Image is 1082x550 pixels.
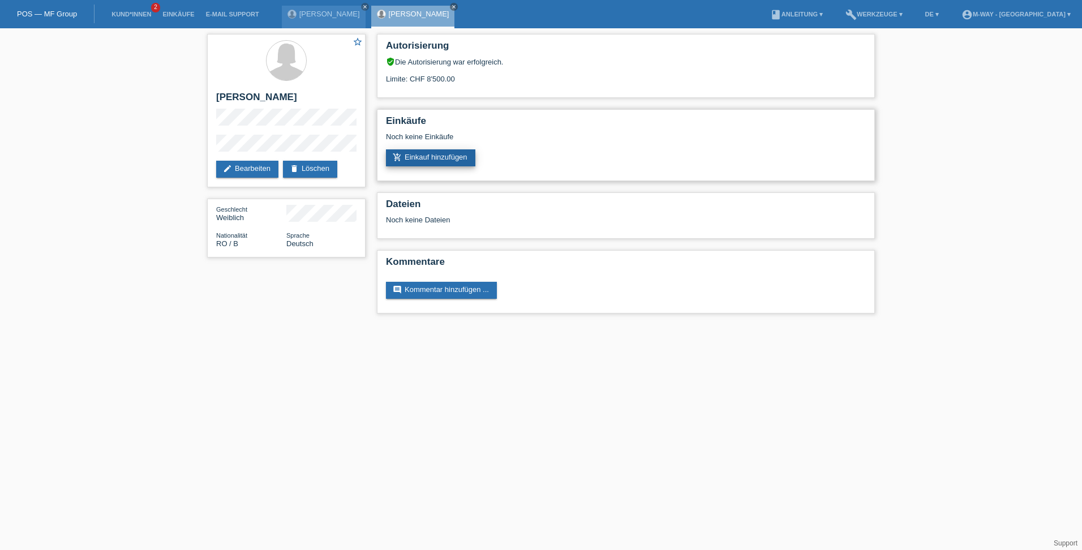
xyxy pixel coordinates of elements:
[450,3,458,11] a: close
[961,9,973,20] i: account_circle
[151,3,160,12] span: 2
[1054,539,1077,547] a: Support
[845,9,857,20] i: build
[393,285,402,294] i: comment
[765,11,828,18] a: bookAnleitung ▾
[216,205,286,222] div: Weiblich
[353,37,363,49] a: star_border
[361,3,369,11] a: close
[386,256,866,273] h2: Kommentare
[386,57,395,66] i: verified_user
[389,10,449,18] a: [PERSON_NAME]
[386,199,866,216] h2: Dateien
[200,11,265,18] a: E-Mail Support
[362,4,368,10] i: close
[956,11,1076,18] a: account_circlem-way - [GEOGRAPHIC_DATA] ▾
[17,10,77,18] a: POS — MF Group
[920,11,944,18] a: DE ▾
[216,92,357,109] h2: [PERSON_NAME]
[386,115,866,132] h2: Einkäufe
[216,161,278,178] a: editBearbeiten
[386,40,866,57] h2: Autorisierung
[353,37,363,47] i: star_border
[770,9,782,20] i: book
[386,149,475,166] a: add_shopping_cartEinkauf hinzufügen
[386,282,497,299] a: commentKommentar hinzufügen ...
[386,216,732,224] div: Noch keine Dateien
[286,232,310,239] span: Sprache
[216,239,238,248] span: Rumänien / B / 03.08.2020
[283,161,337,178] a: deleteLöschen
[216,232,247,239] span: Nationalität
[223,164,232,173] i: edit
[386,132,866,149] div: Noch keine Einkäufe
[286,239,314,248] span: Deutsch
[290,164,299,173] i: delete
[299,10,360,18] a: [PERSON_NAME]
[216,206,247,213] span: Geschlecht
[386,57,866,66] div: Die Autorisierung war erfolgreich.
[840,11,908,18] a: buildWerkzeuge ▾
[106,11,157,18] a: Kund*innen
[386,66,866,83] div: Limite: CHF 8'500.00
[393,153,402,162] i: add_shopping_cart
[157,11,200,18] a: Einkäufe
[451,4,457,10] i: close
